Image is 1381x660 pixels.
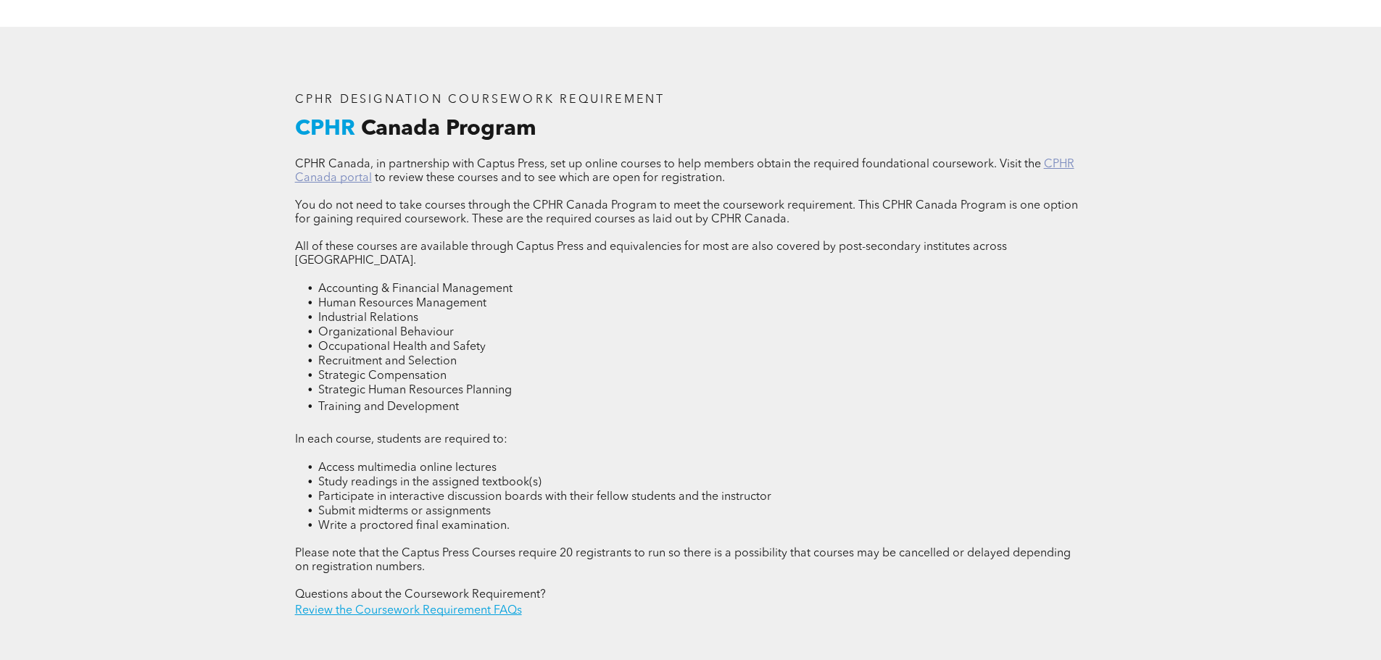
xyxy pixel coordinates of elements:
[295,434,507,446] span: In each course, students are required to:
[318,370,447,382] span: Strategic Compensation
[295,200,1078,225] span: You do not need to take courses through the CPHR Canada Program to meet the coursework requiremen...
[295,605,522,617] a: Review the Coursework Requirement FAQs
[318,356,457,367] span: Recruitment and Selection
[295,159,1041,170] span: CPHR Canada, in partnership with Captus Press, set up online courses to help members obtain the r...
[295,548,1071,573] span: Please note that the Captus Press Courses require 20 registrants to run so there is a possibility...
[318,477,542,488] span: Study readings in the assigned textbook(s)
[318,520,510,532] span: Write a proctored final examination.
[318,283,513,295] span: Accounting & Financial Management
[295,241,1007,267] span: All of these courses are available through Captus Press and equivalencies for most are also cover...
[295,118,355,140] span: CPHR
[318,491,771,503] span: Participate in interactive discussion boards with their fellow students and the instructor
[295,589,546,601] span: Questions about the Coursework Requirement?
[318,401,459,413] span: Training and Development
[318,298,486,309] span: Human Resources Management
[318,312,418,324] span: Industrial Relations
[295,94,665,106] span: CPHR DESIGNATION COURSEWORK REQUIREMENT
[318,327,454,338] span: Organizational Behaviour
[361,118,536,140] span: Canada Program
[318,506,491,517] span: Submit midterms or assignments
[318,462,497,474] span: Access multimedia online lectures
[375,172,725,184] span: to review these courses and to see which are open for registration.
[318,385,512,396] span: Strategic Human Resources Planning
[318,341,486,353] span: Occupational Health and Safety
